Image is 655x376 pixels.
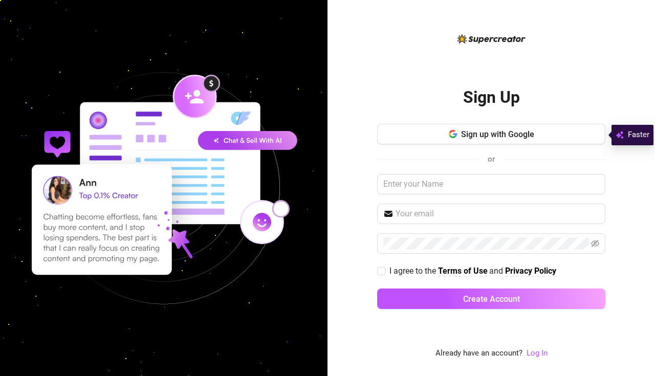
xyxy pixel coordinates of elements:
img: logo-BBDzfeDw.svg [457,34,526,43]
span: and [489,266,505,276]
span: Sign up with Google [461,129,534,139]
input: Your email [396,208,599,220]
span: or [488,154,495,164]
span: Create Account [463,294,520,304]
a: Privacy Policy [505,266,556,277]
strong: Terms of Use [438,266,488,276]
span: eye-invisible [591,239,599,248]
button: Create Account [377,289,605,309]
span: Already have an account? [435,347,522,360]
h2: Sign Up [463,87,520,108]
a: Terms of Use [438,266,488,277]
img: svg%3e [616,129,624,141]
strong: Privacy Policy [505,266,556,276]
a: Log In [527,348,548,358]
a: Log In [527,347,548,360]
input: Enter your Name [377,174,605,194]
span: Faster [628,129,649,141]
button: Sign up with Google [377,124,605,144]
span: I agree to the [389,266,438,276]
